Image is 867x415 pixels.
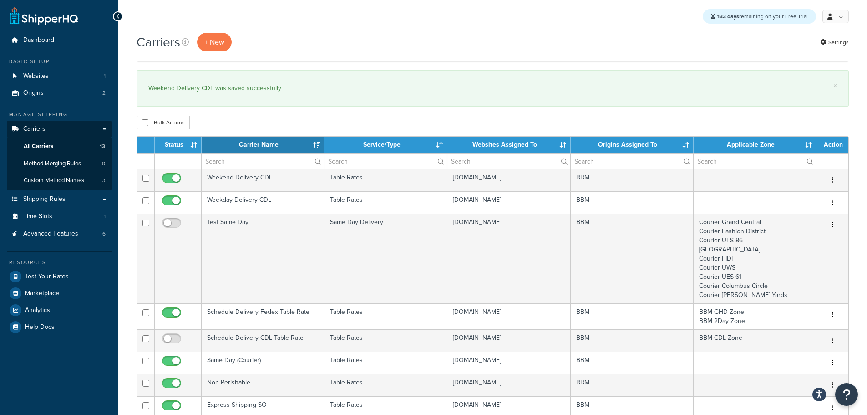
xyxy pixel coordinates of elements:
[202,352,324,374] td: Same Day (Courier)
[447,137,570,153] th: Websites Assigned To: activate to sort column ascending
[324,214,447,303] td: Same Day Delivery
[7,111,112,118] div: Manage Shipping
[694,303,816,329] td: BBM GHD Zone BBM 2Day Zone
[100,143,105,150] span: 13
[7,172,112,189] a: Custom Method Names 3
[694,154,816,169] input: Search
[202,154,324,169] input: Search
[7,85,112,102] li: Origins
[155,137,202,153] th: Status: activate to sort column ascending
[571,169,694,191] td: BBM
[7,172,112,189] li: Custom Method Names
[7,225,112,242] a: Advanced Features 6
[571,191,694,214] td: BBM
[23,195,66,203] span: Shipping Rules
[202,169,324,191] td: Weekend Delivery CDL
[10,7,78,25] a: ShipperHQ Home
[571,352,694,374] td: BBM
[694,137,816,153] th: Applicable Zone: activate to sort column ascending
[25,273,69,281] span: Test Your Rates
[102,230,106,238] span: 6
[23,89,44,97] span: Origins
[571,303,694,329] td: BBM
[7,68,112,85] a: Websites 1
[24,143,53,150] span: All Carriers
[571,214,694,303] td: BBM
[324,137,447,153] th: Service/Type: activate to sort column ascending
[447,303,570,329] td: [DOMAIN_NAME]
[102,89,106,97] span: 2
[7,319,112,335] a: Help Docs
[324,154,447,169] input: Search
[137,33,180,51] h1: Carriers
[7,208,112,225] li: Time Slots
[102,160,105,168] span: 0
[447,191,570,214] td: [DOMAIN_NAME]
[7,268,112,285] a: Test Your Rates
[202,303,324,329] td: Schedule Delivery Fedex Table Rate
[7,155,112,172] li: Method Merging Rules
[447,374,570,396] td: [DOMAIN_NAME]
[324,191,447,214] td: Table Rates
[7,285,112,302] a: Marketplace
[324,329,447,352] td: Table Rates
[571,374,694,396] td: BBM
[7,121,112,190] li: Carriers
[202,214,324,303] td: Test Same Day
[816,137,848,153] th: Action
[7,208,112,225] a: Time Slots 1
[148,82,837,95] div: Weekend Delivery CDL was saved successfully
[23,230,78,238] span: Advanced Features
[703,9,816,24] div: remaining on your Free Trial
[202,191,324,214] td: Weekday Delivery CDL
[7,138,112,155] li: All Carriers
[7,85,112,102] a: Origins 2
[447,169,570,191] td: [DOMAIN_NAME]
[447,329,570,352] td: [DOMAIN_NAME]
[7,191,112,208] a: Shipping Rules
[324,303,447,329] td: Table Rates
[7,138,112,155] a: All Carriers 13
[24,177,84,184] span: Custom Method Names
[24,160,81,168] span: Method Merging Rules
[104,213,106,220] span: 1
[7,259,112,266] div: Resources
[694,214,816,303] td: Courier Grand Central Courier Fashion District Courier UES 86 [GEOGRAPHIC_DATA] Courier FIDI Cour...
[835,383,858,406] button: Open Resource Center
[102,177,105,184] span: 3
[7,32,112,49] a: Dashboard
[7,155,112,172] a: Method Merging Rules 0
[202,137,324,153] th: Carrier Name: activate to sort column ascending
[694,329,816,352] td: BBM CDL Zone
[447,352,570,374] td: [DOMAIN_NAME]
[23,213,52,220] span: Time Slots
[25,290,59,297] span: Marketplace
[7,302,112,318] li: Analytics
[104,72,106,80] span: 1
[7,225,112,242] li: Advanced Features
[25,323,55,331] span: Help Docs
[23,72,49,80] span: Websites
[7,58,112,66] div: Basic Setup
[7,68,112,85] li: Websites
[717,12,739,20] strong: 133 days
[7,121,112,138] a: Carriers
[25,307,50,314] span: Analytics
[447,214,570,303] td: [DOMAIN_NAME]
[571,137,694,153] th: Origins Assigned To: activate to sort column ascending
[447,154,570,169] input: Search
[833,82,837,89] a: ×
[137,116,190,129] button: Bulk Actions
[324,374,447,396] td: Table Rates
[197,33,232,51] button: + New
[571,154,693,169] input: Search
[571,329,694,352] td: BBM
[23,36,54,44] span: Dashboard
[324,352,447,374] td: Table Rates
[202,329,324,352] td: Schedule Delivery CDL Table Rate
